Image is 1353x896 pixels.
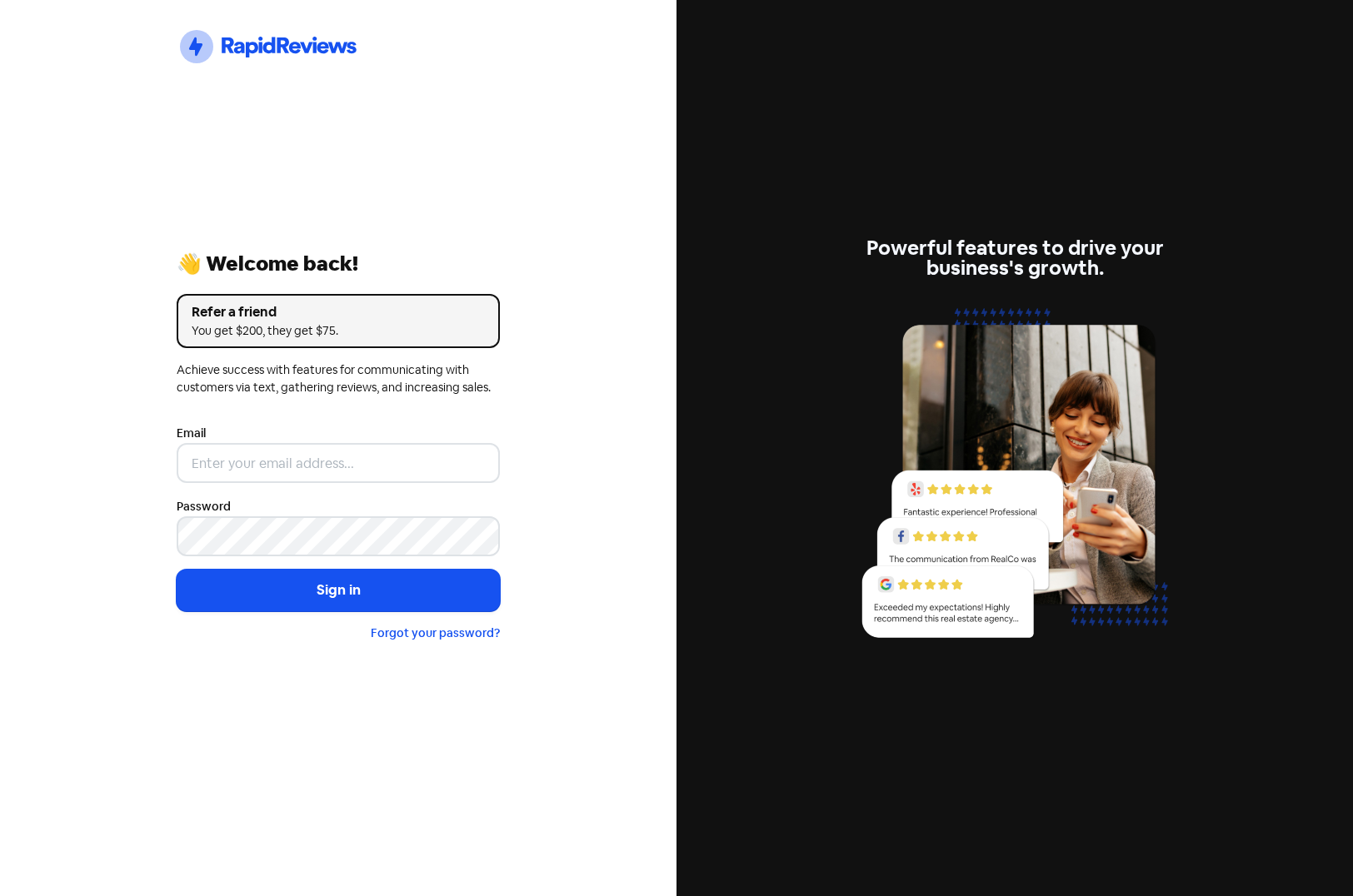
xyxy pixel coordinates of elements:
div: 👋 Welcome back! [177,254,500,274]
a: Forgot your password? [371,625,500,640]
div: You get $200, they get $75. [192,322,485,340]
label: Password [177,498,231,515]
div: Refer a friend [192,302,485,322]
label: Email [177,425,206,442]
button: Sign in [177,570,500,611]
div: Powerful features to drive your business's growth. [853,238,1176,278]
img: reviews [853,298,1176,657]
input: Enter your email address... [177,443,500,483]
div: Achieve success with features for communicating with customers via text, gathering reviews, and i... [177,361,500,396]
